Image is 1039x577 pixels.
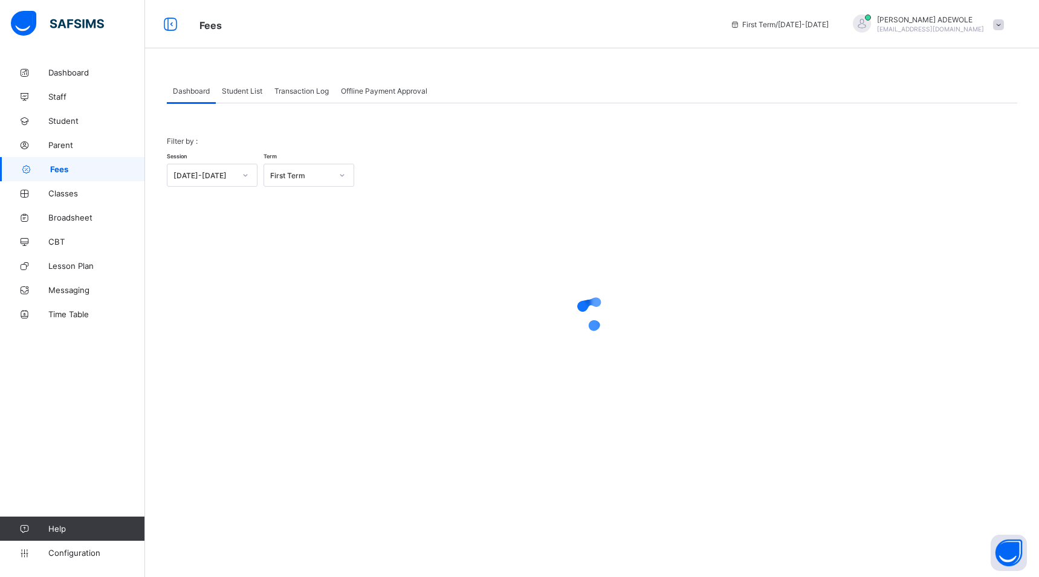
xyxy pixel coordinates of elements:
[877,25,984,33] span: [EMAIL_ADDRESS][DOMAIN_NAME]
[877,15,984,24] span: [PERSON_NAME] ADEWOLE
[167,137,198,146] span: Filter by :
[48,116,145,126] span: Student
[199,19,222,31] span: Fees
[48,92,145,102] span: Staff
[270,171,332,180] div: First Term
[48,261,145,271] span: Lesson Plan
[730,20,829,29] span: session/term information
[841,15,1010,34] div: OLUBUNMIADEWOLE
[48,548,144,558] span: Configuration
[173,86,210,95] span: Dashboard
[274,86,329,95] span: Transaction Log
[48,213,145,222] span: Broadsheet
[264,153,277,160] span: Term
[167,153,187,160] span: Session
[991,535,1027,571] button: Open asap
[48,237,145,247] span: CBT
[48,285,145,295] span: Messaging
[11,11,104,36] img: safsims
[50,164,145,174] span: Fees
[341,86,427,95] span: Offline Payment Approval
[48,524,144,533] span: Help
[48,140,145,150] span: Parent
[48,309,145,319] span: Time Table
[173,171,235,180] div: [DATE]-[DATE]
[48,68,145,77] span: Dashboard
[222,86,262,95] span: Student List
[48,189,145,198] span: Classes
